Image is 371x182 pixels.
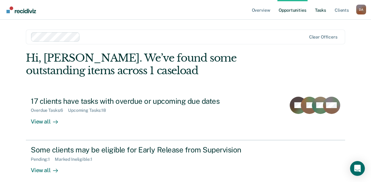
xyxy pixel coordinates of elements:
[309,34,337,40] div: Clear officers
[31,97,247,106] div: 17 clients have tasks with overdue or upcoming due dates
[31,162,65,174] div: View all
[6,6,36,13] img: Recidiviz
[31,145,247,154] div: Some clients may be eligible for Early Release from Supervision
[31,108,68,113] div: Overdue Tasks : 6
[350,161,365,176] div: Open Intercom Messenger
[26,92,345,140] a: 17 clients have tasks with overdue or upcoming due datesOverdue Tasks:6Upcoming Tasks:18View all
[356,5,366,14] button: Profile dropdown button
[68,108,111,113] div: Upcoming Tasks : 18
[55,157,97,162] div: Marked Ineligible : 1
[356,5,366,14] div: D A
[31,157,55,162] div: Pending : 1
[31,113,65,125] div: View all
[26,52,281,77] div: Hi, [PERSON_NAME]. We’ve found some outstanding items across 1 caseload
